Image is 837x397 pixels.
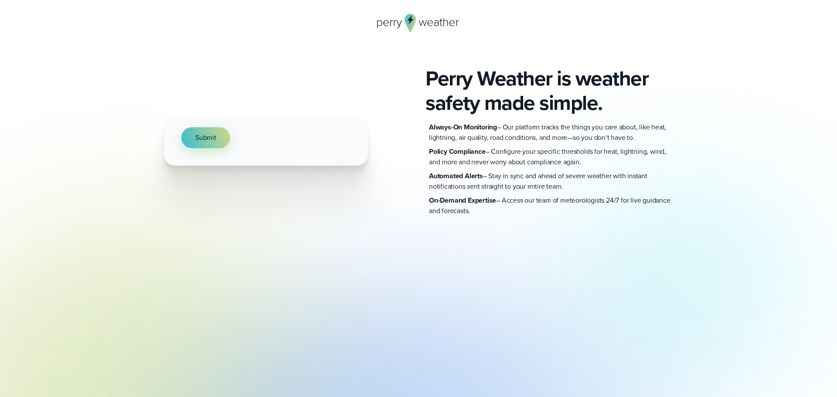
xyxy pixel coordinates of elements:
[429,171,673,192] p: – Stay in sync and ahead of severe weather with instant notifications sent straight to your entir...
[429,195,673,216] p: – Access our team of meteorologists 24/7 for live guidance and forecasts.
[181,127,230,148] button: Submit
[429,171,483,181] strong: Automated Alerts
[429,146,673,167] p: – Configure your specific thresholds for heat, lightning, wind, and more and never worry about co...
[429,122,673,143] p: – Our platform tracks the things you care about, like heat, lightning, air quality, road conditio...
[425,66,673,115] h2: Perry Weather is weather safety made simple.
[429,195,496,205] strong: On-Demand Expertise
[429,146,486,156] strong: Policy Compliance
[429,122,497,132] strong: Always-On Monitoring
[195,132,216,143] span: Submit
